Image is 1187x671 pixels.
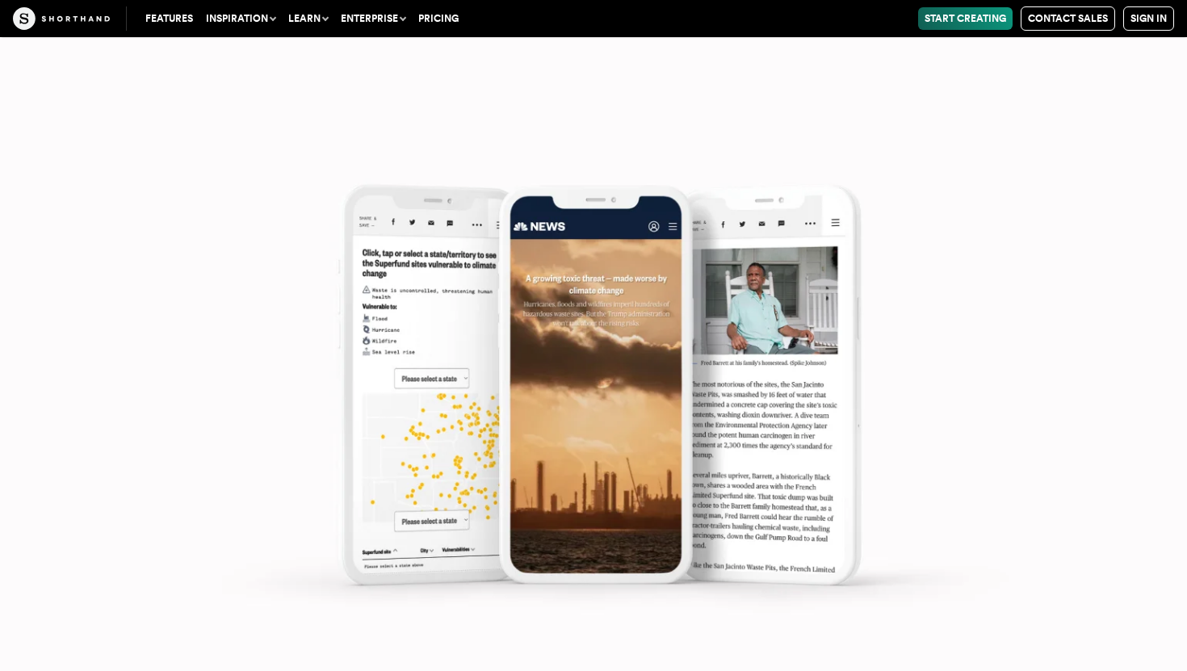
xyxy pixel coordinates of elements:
img: The Craft [13,7,110,30]
a: Features [139,7,199,30]
a: Sign in [1123,6,1174,31]
button: Inspiration [199,7,282,30]
a: Contact Sales [1021,6,1115,31]
button: Enterprise [334,7,412,30]
button: Learn [282,7,334,30]
a: Pricing [412,7,465,30]
a: Start Creating [918,7,1013,30]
